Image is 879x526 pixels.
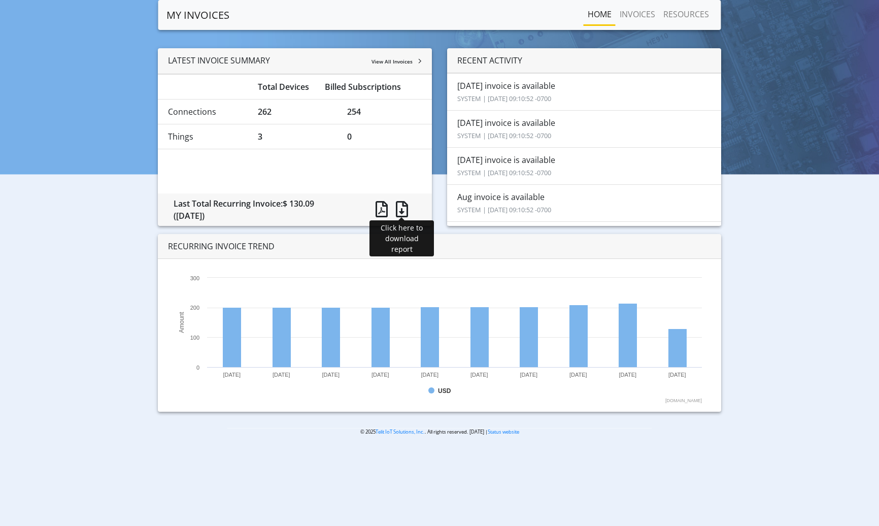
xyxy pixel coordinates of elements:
div: 3 [250,130,340,143]
small: SYSTEM | [DATE] 09:10:52 -0700 [457,131,551,140]
div: RECURRING INVOICE TREND [158,234,721,259]
text: [DATE] [273,372,290,378]
text: Amount [178,312,185,333]
small: SYSTEM | [DATE] 09:10:52 -0700 [457,94,551,103]
a: MY INVOICES [166,5,229,25]
a: INVOICES [616,4,659,24]
text: USD [438,387,451,394]
li: [DATE] invoice is available [447,147,721,185]
div: 254 [340,106,429,118]
div: Total Devices [250,81,318,93]
div: Click here to download report [369,220,434,256]
text: [DATE] [569,372,587,378]
div: ([DATE]) [174,210,352,222]
li: [DATE] invoice is available [447,73,721,111]
span: View All Invoices [371,58,413,65]
text: [DATE] [371,372,389,378]
text: 100 [190,335,199,341]
li: [DATE] invoice is available [447,110,721,148]
a: Status website [488,429,519,435]
text: [DATE] [223,372,241,378]
a: Home [584,4,616,24]
div: Things [160,130,250,143]
div: 262 [250,106,340,118]
text: [DATE] [322,372,340,378]
text: [DATE] [520,372,538,378]
text: 0 [196,365,199,371]
text: [DATE] [421,372,439,378]
li: Aug invoice is available [447,184,721,222]
span: $ 130.09 [283,198,314,209]
text: 300 [190,275,199,281]
div: RECENT ACTIVITY [447,48,721,73]
small: SYSTEM | [DATE] 09:10:52 -0700 [457,168,551,177]
div: Billed Subscriptions [317,81,429,93]
div: Connections [160,106,250,118]
a: Telit IoT Solutions, Inc. [376,429,425,435]
div: LATEST INVOICE SUMMARY [158,48,432,74]
text: [DATE] [668,372,686,378]
a: RESOURCES [659,4,713,24]
small: SYSTEM | [DATE] 09:10:52 -0700 [457,205,551,214]
text: [DATE] [470,372,488,378]
div: Last Total Recurring Invoice: [166,198,359,222]
text: [DOMAIN_NAME] [665,398,702,403]
li: Sep invoice is available [447,221,721,259]
p: © 2025 . All rights reserved. [DATE] | [227,428,652,436]
div: 0 [340,130,429,143]
text: [DATE] [619,372,637,378]
text: 200 [190,305,199,311]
